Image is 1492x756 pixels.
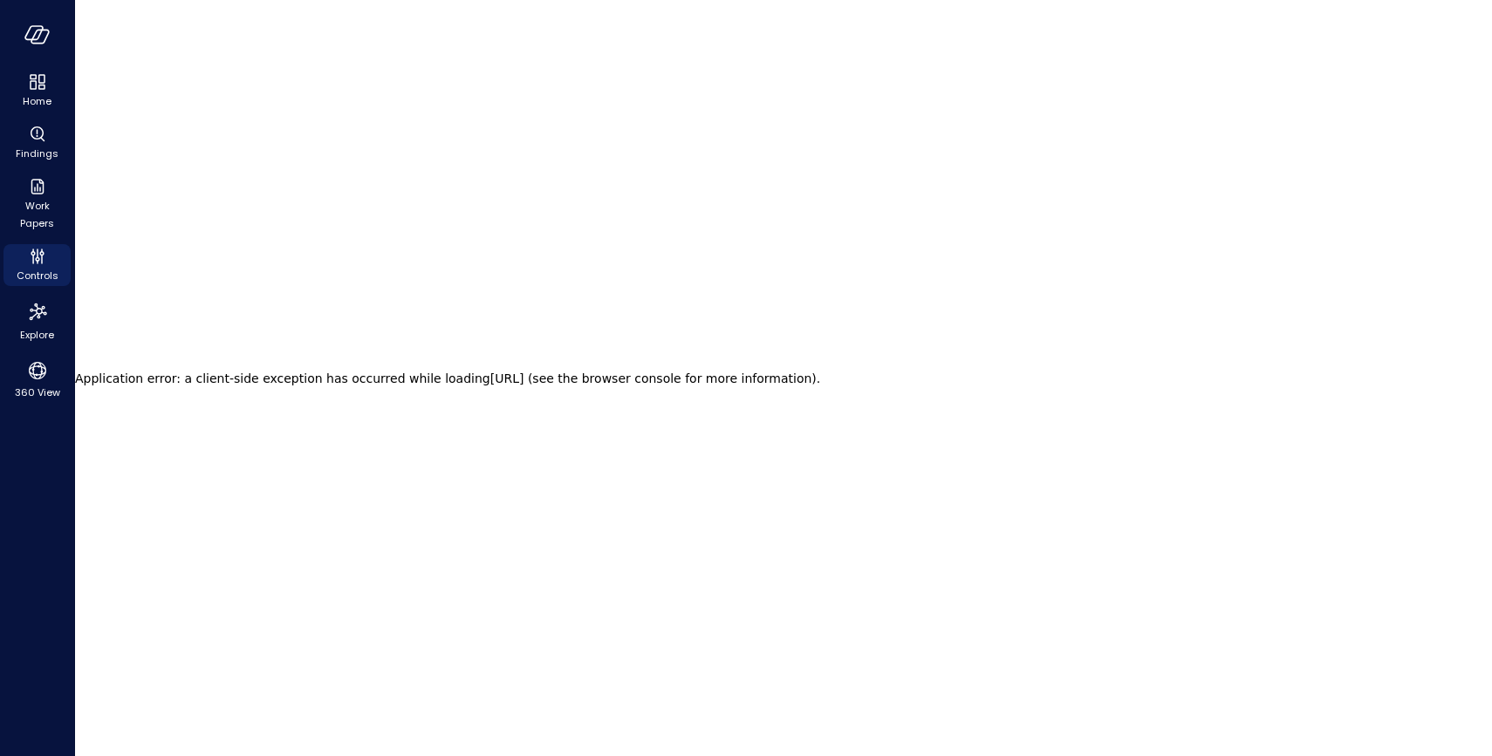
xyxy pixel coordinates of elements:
div: Work Papers [3,174,71,234]
div: Explore [3,296,71,345]
span: Findings [16,145,58,162]
div: 360 View [3,356,71,403]
span: 360 View [15,384,60,401]
div: Findings [3,122,71,164]
span: Work Papers [10,197,64,232]
h2: Application error: a client-side exception has occurred while loading [URL] (see the browser cons... [75,366,820,391]
span: Home [23,92,51,110]
div: Home [3,70,71,112]
div: Controls [3,244,71,286]
span: Explore [20,326,54,344]
span: Controls [17,267,58,284]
